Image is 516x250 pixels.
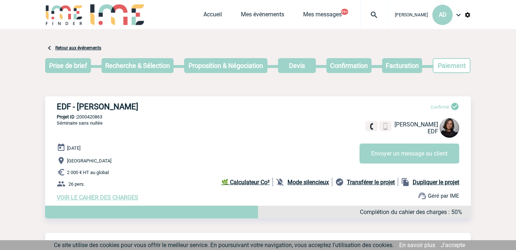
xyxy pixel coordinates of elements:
[67,170,109,175] span: 2 000 € HT au global
[46,59,90,72] p: Prise de brief
[57,120,103,126] span: Séminaire sans nuitée
[68,181,85,187] span: 26 pers.
[55,45,101,51] a: Retour aux événements
[45,114,471,120] p: 2000420863
[433,59,470,72] p: Paiement
[441,242,465,249] a: J'accepte
[428,193,459,199] span: Géré par IME
[67,145,80,151] span: [DATE]
[241,11,284,21] a: Mes événements
[401,178,410,186] img: file_copy-black-24dp.png
[221,179,270,186] b: 🌿 Calculateur Co²
[287,179,329,186] b: Mode silencieux
[303,11,342,21] a: Mes messages
[440,118,459,138] img: 113832-0.jpg
[360,144,459,164] button: Envoyer un message au client
[57,102,275,111] h3: EDF - [PERSON_NAME]
[57,114,77,120] b: Projet ID :
[45,4,83,25] img: IME-Finder
[221,178,273,186] a: 🌿 Calculateur Co²
[203,11,222,21] a: Accueil
[399,242,435,249] a: En savoir plus
[57,194,138,201] a: VOIR LE CAHIER DES CHARGES
[67,158,111,164] span: [GEOGRAPHIC_DATA]
[382,123,389,130] img: portable.png
[430,104,449,110] span: Confirmé
[368,123,375,130] img: fixe.png
[428,128,438,135] span: EDF
[185,59,267,72] p: Proposition & Négociation
[418,191,426,200] img: support.png
[395,12,428,17] span: [PERSON_NAME]
[341,9,348,15] button: 99+
[327,59,371,72] p: Confirmation
[279,59,315,72] p: Devis
[347,179,395,186] b: Transférer le projet
[439,11,446,18] span: AD
[383,59,422,72] p: Facturation
[394,121,438,128] span: [PERSON_NAME]
[413,179,459,186] b: Dupliquer le projet
[102,59,173,72] p: Recherche & Sélection
[54,242,394,249] span: Ce site utilise des cookies pour vous offrir le meilleur service. En poursuivant votre navigation...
